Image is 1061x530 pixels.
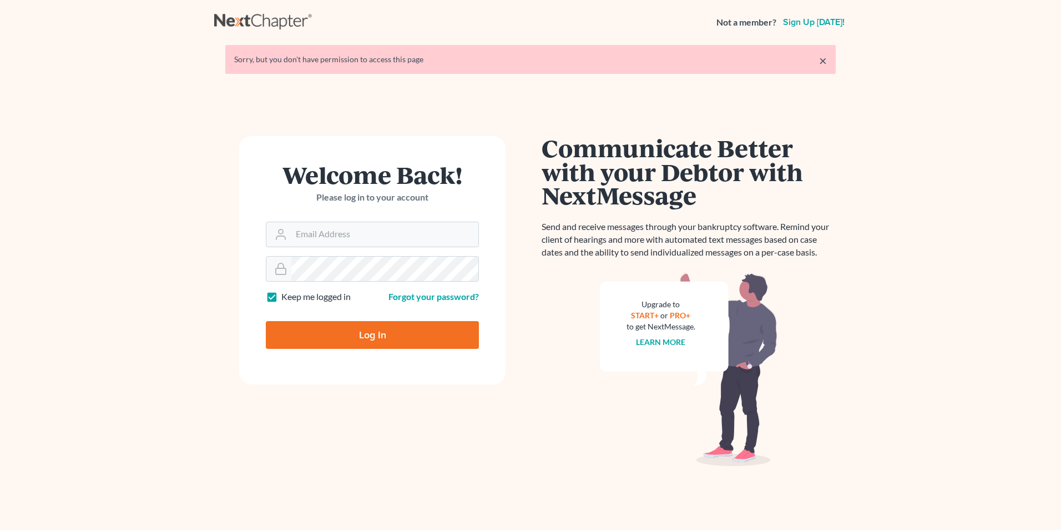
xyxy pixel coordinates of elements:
span: or [661,311,669,320]
input: Log In [266,321,479,349]
div: Upgrade to [627,299,695,310]
p: Send and receive messages through your bankruptcy software. Remind your client of hearings and mo... [542,221,836,259]
h1: Communicate Better with your Debtor with NextMessage [542,136,836,207]
h1: Welcome Back! [266,163,479,187]
a: Learn more [636,337,686,347]
strong: Not a member? [716,16,776,29]
div: Sorry, but you don't have permission to access this page [234,54,827,65]
div: to get NextMessage. [627,321,695,332]
a: PRO+ [670,311,691,320]
a: START+ [631,311,659,320]
a: Sign up [DATE]! [781,18,847,27]
img: nextmessage_bg-59042aed3d76b12b5cd301f8e5b87938c9018125f34e5fa2b7a6b67550977c72.svg [600,272,777,467]
a: Forgot your password? [388,291,479,302]
p: Please log in to your account [266,191,479,204]
a: × [819,54,827,67]
input: Email Address [291,222,478,247]
label: Keep me logged in [281,291,351,303]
